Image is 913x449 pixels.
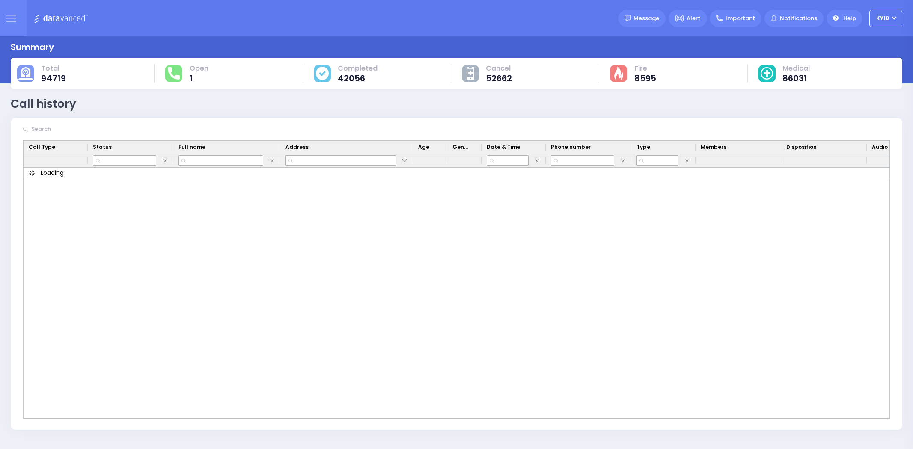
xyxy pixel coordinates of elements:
span: 94719 [41,74,66,83]
button: Open Filter Menu [619,157,626,164]
span: Notifications [780,14,817,23]
input: Type Filter Input [636,155,678,166]
span: Completed [338,64,378,73]
span: Status [93,143,112,151]
span: 42056 [338,74,378,83]
span: Medical [782,64,810,73]
img: total-cause.svg [18,67,33,80]
button: KY18 [869,10,902,27]
span: Call Type [29,143,55,151]
span: 8595 [634,74,656,83]
span: Gender [452,143,470,151]
span: 86031 [782,74,810,83]
span: Phone number [551,143,591,151]
img: total-response.svg [168,67,180,79]
span: Members [701,143,726,151]
input: Phone number Filter Input [551,155,614,166]
img: fire-cause.svg [614,67,623,80]
span: KY18 [876,15,889,22]
span: 1 [190,74,208,83]
span: Total [41,64,66,73]
span: Type [636,143,650,151]
span: Audio [872,143,888,151]
span: Age [418,143,429,151]
span: Fire [634,64,656,73]
span: Disposition [786,143,817,151]
span: Date & Time [487,143,520,151]
span: Cancel [486,64,512,73]
span: Help [843,14,856,23]
input: Full name Filter Input [178,155,263,166]
span: Important [726,14,755,23]
div: Call history [11,96,76,112]
span: Full name [178,143,205,151]
span: Message [633,14,659,23]
button: Open Filter Menu [401,157,408,164]
img: Logo [34,13,91,24]
input: Search [29,121,157,137]
button: Open Filter Menu [684,157,690,164]
div: Summary [11,41,54,53]
button: Open Filter Menu [161,157,168,164]
img: medical-cause.svg [761,67,773,80]
img: other-cause.svg [467,67,474,80]
span: Alert [687,14,700,23]
span: Loading [41,168,64,177]
img: message.svg [625,15,631,21]
button: Open Filter Menu [534,157,541,164]
input: Date & Time Filter Input [487,155,529,166]
button: Open Filter Menu [268,157,275,164]
span: Address [285,143,309,151]
span: 52662 [486,74,512,83]
img: cause-cover.svg [316,67,329,80]
input: Status Filter Input [93,155,156,166]
span: Open [190,64,208,73]
input: Address Filter Input [285,155,396,166]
